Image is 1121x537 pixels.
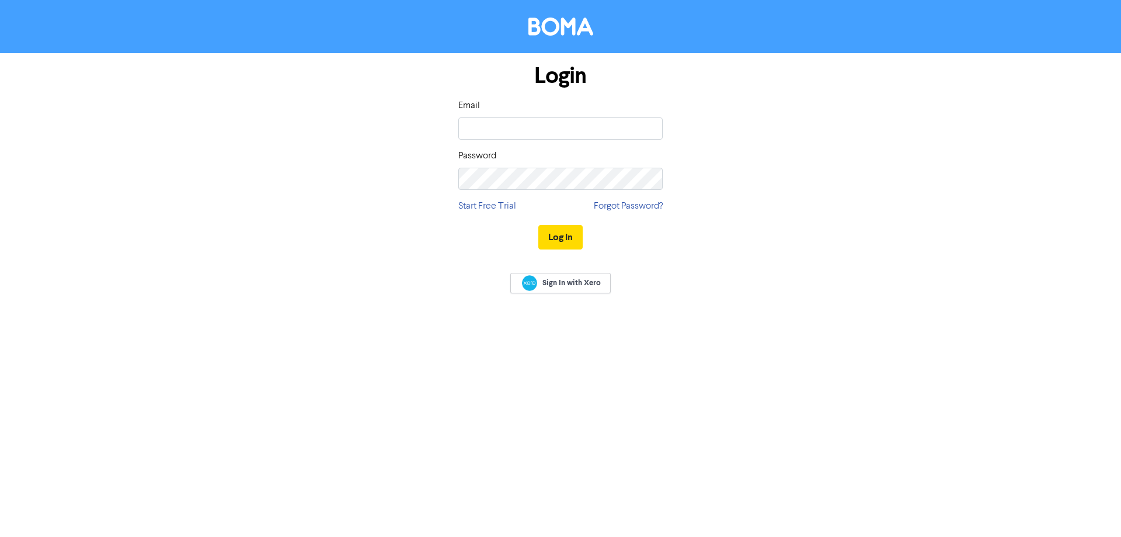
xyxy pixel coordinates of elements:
[594,199,663,213] a: Forgot Password?
[458,63,663,89] h1: Login
[458,199,516,213] a: Start Free Trial
[458,99,480,113] label: Email
[538,225,583,250] button: Log In
[522,275,537,291] img: Xero logo
[542,278,601,288] span: Sign In with Xero
[528,18,593,36] img: BOMA Logo
[458,149,496,163] label: Password
[510,273,611,293] a: Sign In with Xero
